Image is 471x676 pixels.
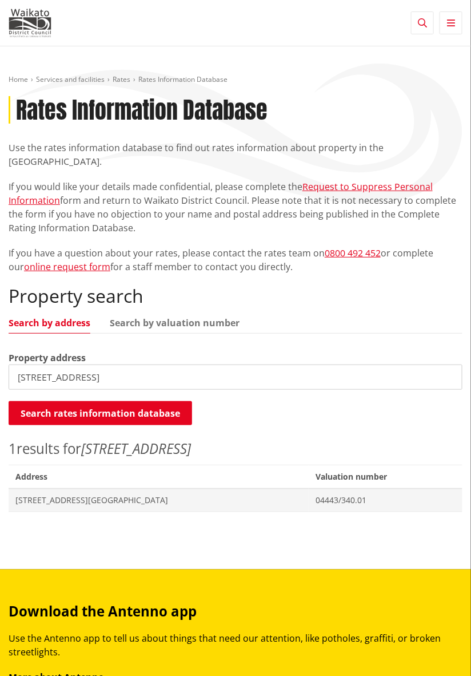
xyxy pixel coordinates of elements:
p: Use the rates information database to find out rates information about property in the [GEOGRAPHI... [9,141,462,168]
span: [STREET_ADDRESS][GEOGRAPHIC_DATA] [15,495,302,507]
a: Request to Suppress Personal Information [9,180,433,207]
iframe: Messenger Launcher [418,628,460,669]
span: Address [9,465,309,489]
input: e.g. Duke Street NGARUAWAHIA [9,365,462,390]
h2: Property search [9,285,462,307]
button: Search rates information database [9,401,192,425]
a: Home [9,74,28,84]
a: online request form [24,260,110,273]
a: 0800 492 452 [325,247,381,259]
span: 1 [9,439,17,458]
a: Search by valuation number [110,318,240,327]
h3: Download the Antenno app [9,604,462,620]
a: Services and facilities [36,74,105,84]
a: Rates [113,74,130,84]
span: Rates Information Database [138,74,227,84]
span: 04443/340.01 [316,495,456,507]
a: Search by address [9,318,90,327]
nav: breadcrumb [9,75,462,85]
p: Use the Antenno app to tell us about things that need our attention, like potholes, graffiti, or ... [9,632,462,659]
p: results for [9,438,462,459]
p: If you have a question about your rates, please contact the rates team on or complete our for a s... [9,246,462,274]
h1: Rates Information Database [16,96,268,124]
a: [STREET_ADDRESS][GEOGRAPHIC_DATA] 04443/340.01 [9,489,462,512]
em: [STREET_ADDRESS] [81,439,191,458]
img: Waikato District Council - Te Kaunihera aa Takiwaa o Waikato [9,9,51,37]
p: If you would like your details made confidential, please complete the form and return to Waikato ... [9,180,462,235]
label: Property address [9,351,86,365]
span: Valuation number [309,465,462,489]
